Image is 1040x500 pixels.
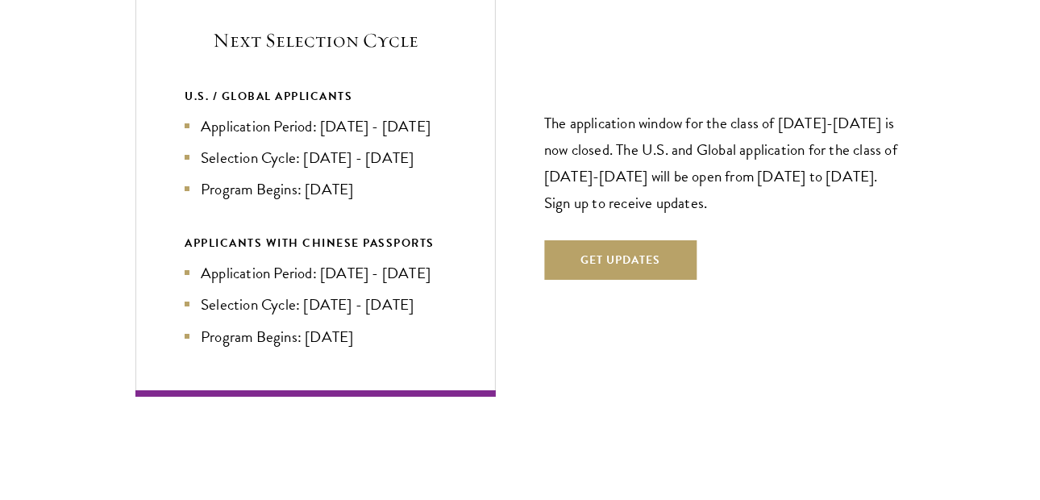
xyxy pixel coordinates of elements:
[185,86,447,106] div: U.S. / GLOBAL APPLICANTS
[185,293,447,316] li: Selection Cycle: [DATE] - [DATE]
[185,233,447,253] div: APPLICANTS WITH CHINESE PASSPORTS
[185,115,447,138] li: Application Period: [DATE] - [DATE]
[544,110,905,216] p: The application window for the class of [DATE]-[DATE] is now closed. The U.S. and Global applicat...
[185,325,447,348] li: Program Begins: [DATE]
[185,261,447,285] li: Application Period: [DATE] - [DATE]
[185,146,447,169] li: Selection Cycle: [DATE] - [DATE]
[544,240,697,279] button: Get Updates
[185,177,447,201] li: Program Begins: [DATE]
[185,27,447,54] h5: Next Selection Cycle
